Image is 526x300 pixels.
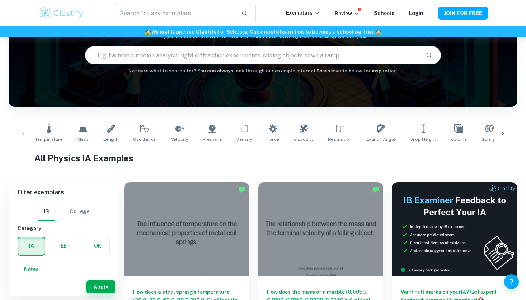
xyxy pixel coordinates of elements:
[335,10,359,18] p: Review
[262,29,274,35] a: here
[294,136,313,143] span: Viscosity
[366,136,396,143] span: Launch Angle
[374,10,394,16] a: Schools
[438,7,488,20] button: JOIN FOR FREE
[236,136,252,143] span: Density
[410,136,436,143] span: Drop Height
[70,203,89,221] button: College
[82,237,109,255] button: TOK
[34,151,492,165] h1: All Physics IA Examples
[481,136,498,143] span: Springs
[77,136,89,143] span: Mass
[103,136,118,143] span: Length
[504,274,519,289] button: Help and Feedback
[18,260,45,278] button: Notes
[50,237,77,255] button: EE
[375,29,381,35] span: 🏫
[409,10,423,16] a: Login
[38,6,84,20] img: Clastify logo
[451,136,467,143] span: Volume
[18,237,45,255] button: IA
[9,67,517,75] h6: Not sure what to search for? You can always look through our example Internal Assessments below f...
[267,136,279,143] span: Force
[18,224,110,232] h6: Category
[423,49,435,61] button: Search
[145,29,151,35] span: 🏫
[203,136,222,143] span: Pressure
[392,182,517,276] img: Thumbnail
[9,182,118,203] h6: Filter exemplars
[85,45,420,65] input: E.g. harmonic motion analysis, light diffraction experiments, sliding objects down a ramp...
[1,28,525,36] h6: We just launched Clastify for Schools. Click to learn how to become a school partner.
[239,186,246,193] img: Marked
[115,3,235,23] input: Search for any exemplars...
[38,203,89,221] div: Filter type choice
[38,203,55,221] button: IB
[35,136,62,143] span: Temperature
[86,280,115,293] button: Apply
[372,186,380,193] img: Marked
[286,9,320,17] p: Exemplars
[133,136,156,143] span: Oscillation
[328,136,352,143] span: Restitution
[171,136,188,143] span: Velocity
